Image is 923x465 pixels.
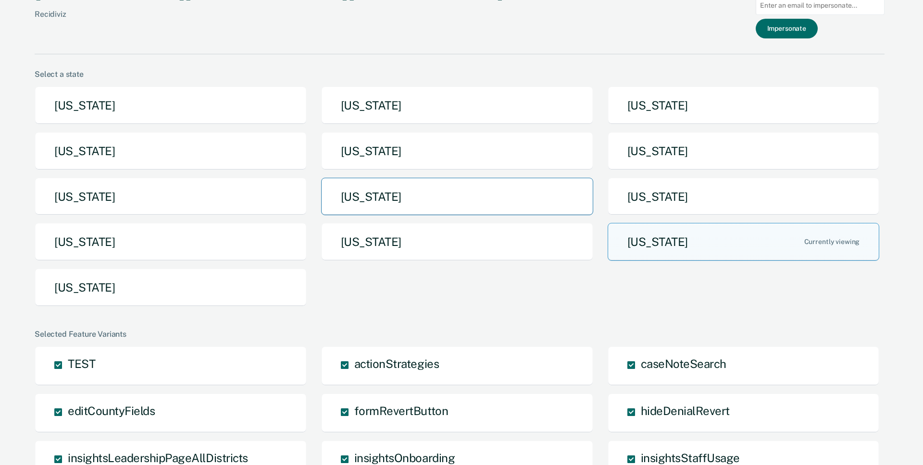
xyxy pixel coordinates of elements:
span: formRevertButton [354,404,448,417]
span: caseNoteSearch [641,357,726,370]
span: TEST [68,357,95,370]
div: Select a state [35,70,885,79]
span: editCountyFields [68,404,155,417]
span: insightsOnboarding [354,451,455,465]
button: [US_STATE] [608,178,880,216]
button: [US_STATE] [35,269,307,306]
button: [US_STATE] [35,223,307,261]
button: [US_STATE] [321,178,593,216]
button: [US_STATE] [608,223,880,261]
button: [US_STATE] [321,132,593,170]
button: [US_STATE] [608,86,880,124]
span: insightsStaffUsage [641,451,740,465]
span: actionStrategies [354,357,439,370]
button: [US_STATE] [35,132,307,170]
div: Selected Feature Variants [35,330,885,339]
button: [US_STATE] [321,86,593,124]
span: insightsLeadershipPageAllDistricts [68,451,248,465]
button: [US_STATE] [35,178,307,216]
div: Recidiviz [35,10,503,34]
button: [US_STATE] [608,132,880,170]
button: [US_STATE] [35,86,307,124]
span: hideDenialRevert [641,404,730,417]
button: Impersonate [756,19,818,38]
button: [US_STATE] [321,223,593,261]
